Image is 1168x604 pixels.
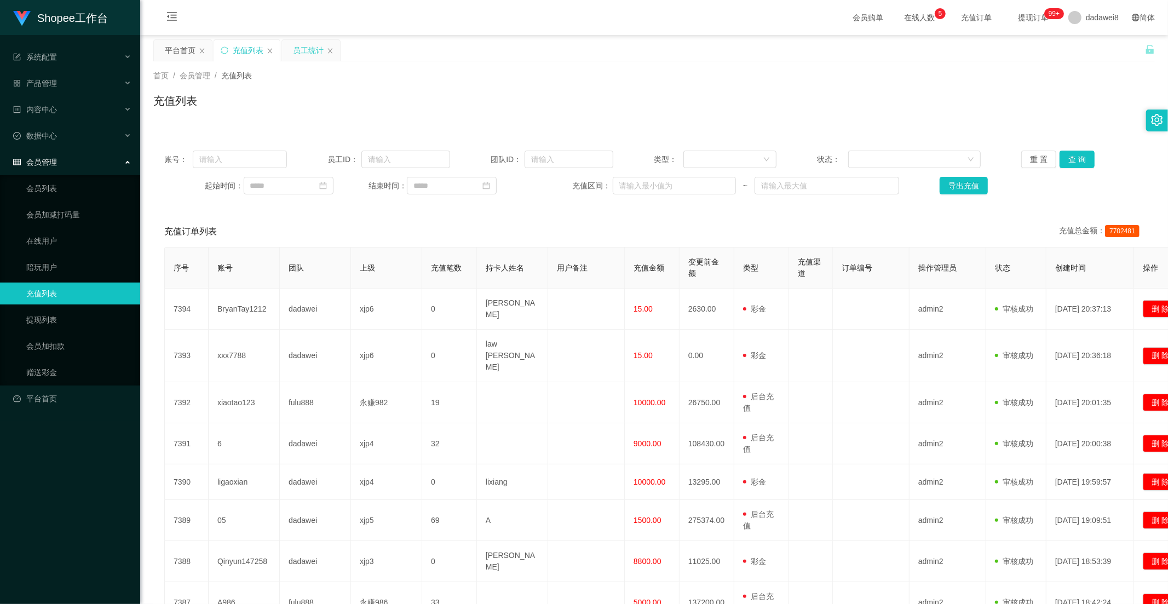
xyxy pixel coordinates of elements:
span: 10000.00 [634,398,665,407]
span: 内容中心 [13,105,57,114]
td: 7393 [165,330,209,382]
span: 彩金 [743,304,766,313]
span: 创建时间 [1055,263,1086,272]
i: 图标: calendar [482,182,490,189]
td: dadawei [280,541,351,582]
button: 重 置 [1021,151,1056,168]
span: 类型 [743,263,758,272]
div: 充值总金额： [1059,225,1144,238]
input: 请输入 [361,151,450,168]
span: 1500.00 [634,516,661,525]
i: 图标: check-circle-o [13,132,21,140]
td: admin2 [910,382,986,423]
span: 状态： [818,154,849,165]
a: 陪玩用户 [26,256,131,278]
h1: 充值列表 [153,93,197,109]
span: 团队 [289,263,304,272]
span: 充值区间： [572,180,612,192]
span: 变更前金额 [688,257,719,278]
span: 充值笔数 [431,263,462,272]
a: Shopee工作台 [13,13,108,22]
sup: 5 [935,8,946,19]
td: 13295.00 [680,464,734,500]
td: dadawei [280,423,351,464]
td: admin2 [910,289,986,330]
span: 序号 [174,263,189,272]
span: / [215,71,217,80]
i: 图标: sync [221,47,228,54]
span: 审核成功 [995,478,1033,486]
td: 0 [422,330,477,382]
span: 15.00 [634,351,653,360]
td: dadawei [280,330,351,382]
span: 操作 [1143,263,1158,272]
span: 首页 [153,71,169,80]
td: 0 [422,464,477,500]
td: admin2 [910,541,986,582]
a: 会员列表 [26,177,131,199]
i: 图标: global [1132,14,1140,21]
span: 系统配置 [13,53,57,61]
td: 275374.00 [680,500,734,541]
input: 请输入最小值为 [613,177,736,194]
td: xxx7788 [209,330,280,382]
td: [PERSON_NAME] [477,541,548,582]
td: xjp3 [351,541,422,582]
span: 彩金 [743,557,766,566]
span: 会员管理 [180,71,210,80]
td: BryanTay1212 [209,289,280,330]
span: 充值渠道 [798,257,821,278]
span: 7702481 [1105,225,1140,237]
sup: 215 [1044,8,1064,19]
span: 结束时间： [369,180,407,192]
td: 7394 [165,289,209,330]
span: 类型： [654,154,683,165]
span: 10000.00 [634,478,665,486]
span: 审核成功 [995,516,1033,525]
td: 69 [422,500,477,541]
span: 状态 [995,263,1010,272]
td: 0 [422,541,477,582]
span: 团队ID： [491,154,525,165]
i: 图标: down [968,156,974,164]
td: [DATE] 20:00:38 [1046,423,1134,464]
i: 图标: close [327,48,333,54]
span: 在线人数 [899,14,940,21]
span: 提现订单 [1012,14,1054,21]
td: [DATE] 20:37:13 [1046,289,1134,330]
img: logo.9652507e.png [13,11,31,26]
span: 员工ID： [327,154,361,165]
span: 会员管理 [13,158,57,166]
span: 审核成功 [995,439,1033,448]
button: 查 询 [1060,151,1095,168]
span: 15.00 [634,304,653,313]
td: admin2 [910,464,986,500]
td: admin2 [910,500,986,541]
span: 充值列表 [221,71,252,80]
td: 0 [422,289,477,330]
td: 6 [209,423,280,464]
input: 请输入最大值 [755,177,899,194]
span: 审核成功 [995,557,1033,566]
td: law [PERSON_NAME] [477,330,548,382]
button: 导出充值 [940,177,988,194]
td: xjp6 [351,330,422,382]
a: 赠送彩金 [26,361,131,383]
i: 图标: table [13,158,21,166]
span: 充值订单列表 [164,225,217,238]
td: admin2 [910,330,986,382]
td: A [477,500,548,541]
a: 提现列表 [26,309,131,331]
td: dadawei [280,289,351,330]
td: xjp4 [351,423,422,464]
td: [DATE] 20:36:18 [1046,330,1134,382]
a: 充值列表 [26,283,131,304]
span: 数据中心 [13,131,57,140]
td: 7389 [165,500,209,541]
span: 审核成功 [995,398,1033,407]
td: 0.00 [680,330,734,382]
td: [PERSON_NAME] [477,289,548,330]
span: 后台充值 [743,433,774,453]
p: 5 [939,8,942,19]
div: 平台首页 [165,40,195,61]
